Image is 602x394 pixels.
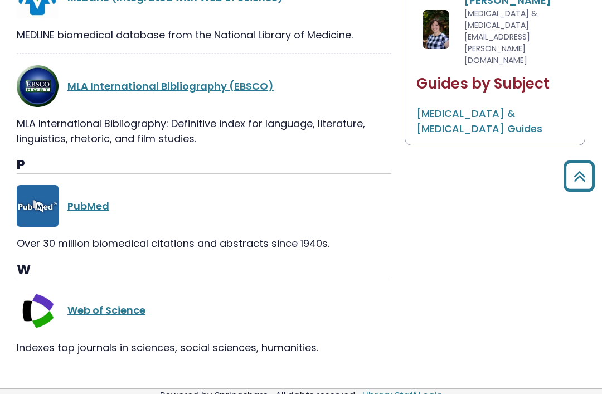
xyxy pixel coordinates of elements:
h3: P [17,157,391,174]
div: MEDLINE biomedical database from the National Library of Medicine. [17,27,391,42]
img: Amanda Matthysse [423,10,449,49]
span: [MEDICAL_DATA] & [MEDICAL_DATA] [464,8,537,31]
div: Over 30 million biomedical citations and abstracts since 1940s. [17,236,391,251]
a: Web of Science [67,303,145,317]
a: PubMed [67,199,109,213]
a: MLA International Bibliography (EBSCO) [67,79,274,93]
a: Back to Top [559,166,599,186]
span: [EMAIL_ADDRESS][PERSON_NAME][DOMAIN_NAME] [464,31,530,66]
div: Indexes top journals in sciences, social sciences, humanities. [17,340,391,355]
h2: Guides by Subject [416,75,574,93]
h3: W [17,262,391,279]
div: MLA International Bibliography: Definitive index for language, literature, linguistics, rhetoric,... [17,116,391,146]
a: [MEDICAL_DATA] & [MEDICAL_DATA] Guides [416,106,542,135]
